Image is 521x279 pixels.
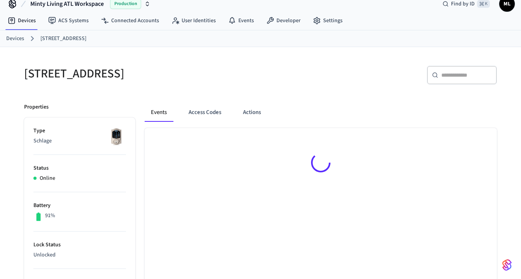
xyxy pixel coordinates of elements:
[260,14,307,28] a: Developer
[182,103,227,122] button: Access Codes
[45,212,55,220] p: 91%
[33,164,126,172] p: Status
[145,103,497,122] div: ant example
[237,103,267,122] button: Actions
[6,35,24,43] a: Devices
[33,251,126,259] p: Unlocked
[107,127,126,146] img: Schlage Sense Smart Deadbolt with Camelot Trim, Front
[33,137,126,145] p: Schlage
[33,127,126,135] p: Type
[24,103,49,111] p: Properties
[222,14,260,28] a: Events
[307,14,349,28] a: Settings
[2,14,42,28] a: Devices
[95,14,165,28] a: Connected Accounts
[33,202,126,210] p: Battery
[24,66,256,82] h5: [STREET_ADDRESS]
[42,14,95,28] a: ACS Systems
[33,241,126,249] p: Lock Status
[40,35,86,43] a: [STREET_ADDRESS]
[502,259,512,271] img: SeamLogoGradient.69752ec5.svg
[40,174,55,182] p: Online
[145,103,173,122] button: Events
[165,14,222,28] a: User Identities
